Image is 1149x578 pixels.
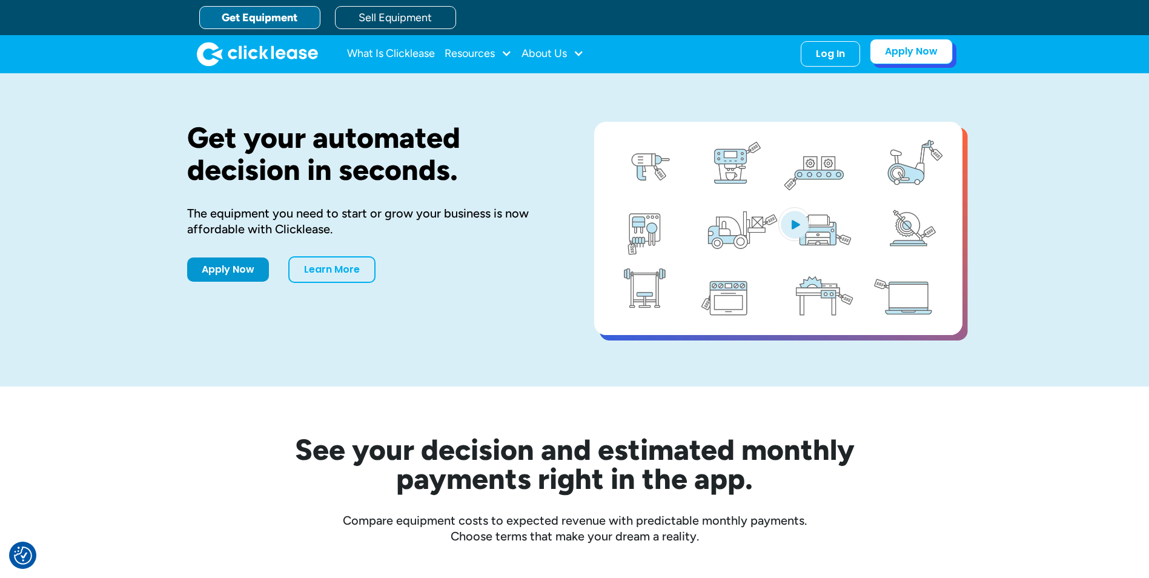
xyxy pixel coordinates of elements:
[197,42,318,66] img: Clicklease logo
[445,42,512,66] div: Resources
[187,513,962,544] div: Compare equipment costs to expected revenue with predictable monthly payments. Choose terms that ...
[335,6,456,29] a: Sell Equipment
[197,42,318,66] a: home
[236,435,914,493] h2: See your decision and estimated monthly payments right in the app.
[870,39,953,64] a: Apply Now
[347,42,435,66] a: What Is Clicklease
[187,122,555,186] h1: Get your automated decision in seconds.
[187,205,555,237] div: The equipment you need to start or grow your business is now affordable with Clicklease.
[199,6,320,29] a: Get Equipment
[288,256,376,283] a: Learn More
[187,257,269,282] a: Apply Now
[14,546,32,565] button: Consent Preferences
[816,48,845,60] div: Log In
[778,207,811,241] img: Blue play button logo on a light blue circular background
[522,42,584,66] div: About Us
[594,122,962,335] a: open lightbox
[14,546,32,565] img: Revisit consent button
